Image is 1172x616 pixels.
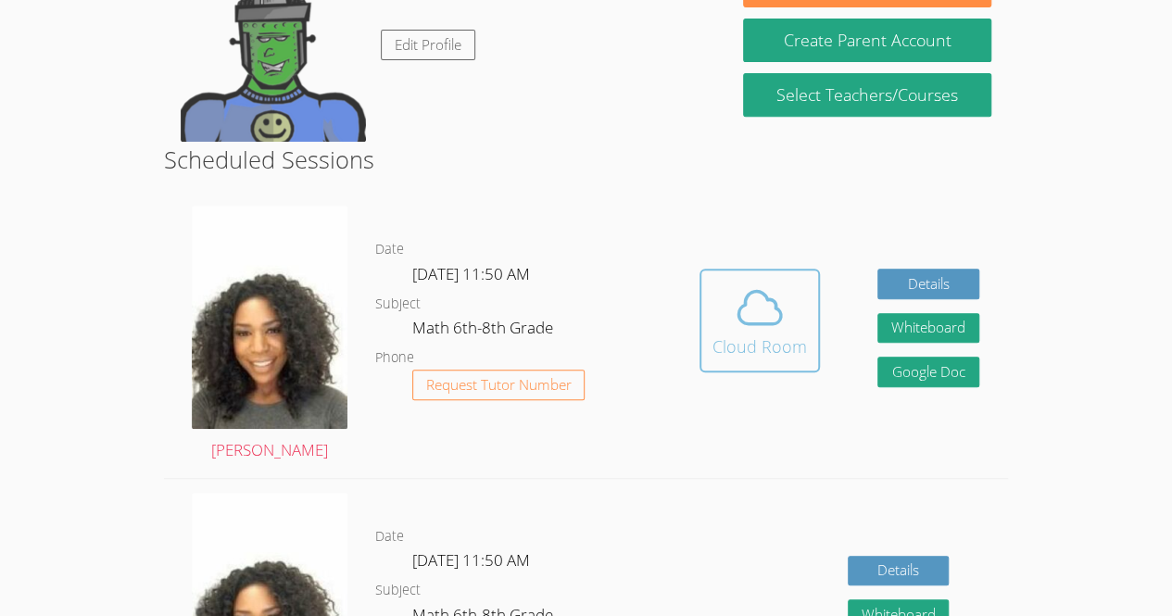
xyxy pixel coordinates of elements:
[412,370,586,400] button: Request Tutor Number
[699,269,820,372] button: Cloud Room
[375,346,414,370] dt: Phone
[164,142,1008,177] h2: Scheduled Sessions
[375,293,421,316] dt: Subject
[412,549,530,571] span: [DATE] 11:50 AM
[743,19,990,62] button: Create Parent Account
[381,30,475,60] a: Edit Profile
[412,263,530,284] span: [DATE] 11:50 AM
[192,206,347,464] a: [PERSON_NAME]
[375,579,421,602] dt: Subject
[877,269,979,299] a: Details
[426,378,572,392] span: Request Tutor Number
[877,357,979,387] a: Google Doc
[375,238,404,261] dt: Date
[712,333,807,359] div: Cloud Room
[192,206,347,429] img: avatar.png
[743,73,990,117] a: Select Teachers/Courses
[848,556,950,586] a: Details
[412,315,557,346] dd: Math 6th-8th Grade
[877,313,979,344] button: Whiteboard
[375,525,404,548] dt: Date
